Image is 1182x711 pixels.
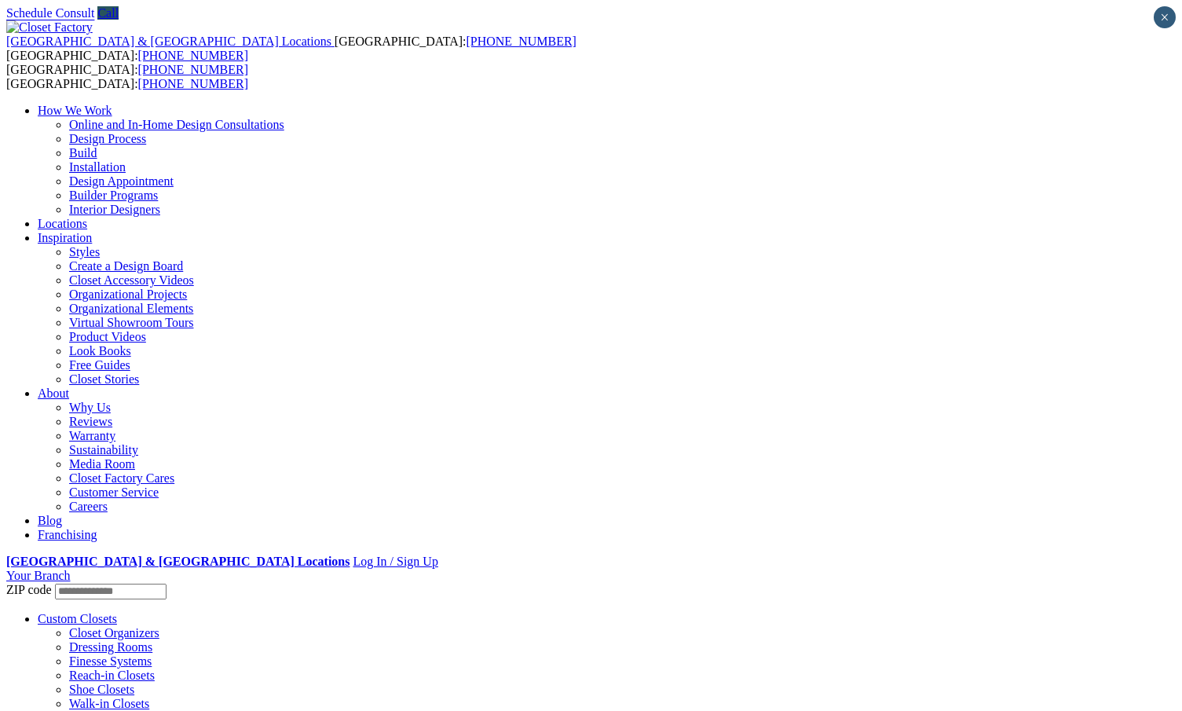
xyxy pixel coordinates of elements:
a: Styles [69,245,100,258]
a: Closet Organizers [69,626,159,640]
input: Enter your Zip code [55,584,167,599]
span: [GEOGRAPHIC_DATA]: [GEOGRAPHIC_DATA]: [6,63,248,90]
a: Media Room [69,457,135,471]
a: Why Us [69,401,111,414]
a: Builder Programs [69,189,158,202]
a: Blog [38,514,62,527]
a: Online and In-Home Design Consultations [69,118,284,131]
a: Locations [38,217,87,230]
a: Closet Factory Cares [69,471,174,485]
a: Product Videos [69,330,146,343]
a: Free Guides [69,358,130,372]
a: [PHONE_NUMBER] [138,49,248,62]
span: [GEOGRAPHIC_DATA]: [GEOGRAPHIC_DATA]: [6,35,576,62]
a: Careers [69,500,108,513]
a: Custom Closets [38,612,117,625]
a: [PHONE_NUMBER] [138,77,248,90]
a: Franchising [38,528,97,541]
a: About [38,387,69,400]
a: [GEOGRAPHIC_DATA] & [GEOGRAPHIC_DATA] Locations [6,555,349,568]
a: How We Work [38,104,112,117]
a: Closet Accessory Videos [69,273,194,287]
a: Reach-in Closets [69,669,155,682]
a: Inspiration [38,231,92,244]
a: Log In / Sign Up [353,555,437,568]
a: Walk-in Closets [69,697,149,710]
a: Sustainability [69,443,138,456]
span: [GEOGRAPHIC_DATA] & [GEOGRAPHIC_DATA] Locations [6,35,331,48]
a: Finesse Systems [69,654,152,668]
a: Look Books [69,344,131,357]
a: Build [69,146,97,159]
a: Warranty [69,429,115,442]
a: Shoe Closets [69,683,134,696]
a: Organizational Projects [69,288,187,301]
span: ZIP code [6,583,52,596]
a: Design Appointment [69,174,174,188]
a: [GEOGRAPHIC_DATA] & [GEOGRAPHIC_DATA] Locations [6,35,335,48]
a: [PHONE_NUMBER] [138,63,248,76]
a: Customer Service [69,486,159,499]
button: Close [1154,6,1176,28]
a: Installation [69,160,126,174]
img: Closet Factory [6,20,93,35]
a: Dressing Rooms [69,640,152,654]
a: Interior Designers [69,203,160,216]
a: Organizational Elements [69,302,193,315]
a: Closet Stories [69,372,139,386]
a: Virtual Showroom Tours [69,316,194,329]
a: Your Branch [6,569,70,582]
a: Create a Design Board [69,259,183,273]
a: Design Process [69,132,146,145]
a: [PHONE_NUMBER] [466,35,576,48]
a: Schedule Consult [6,6,94,20]
a: Call [97,6,119,20]
a: Reviews [69,415,112,428]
